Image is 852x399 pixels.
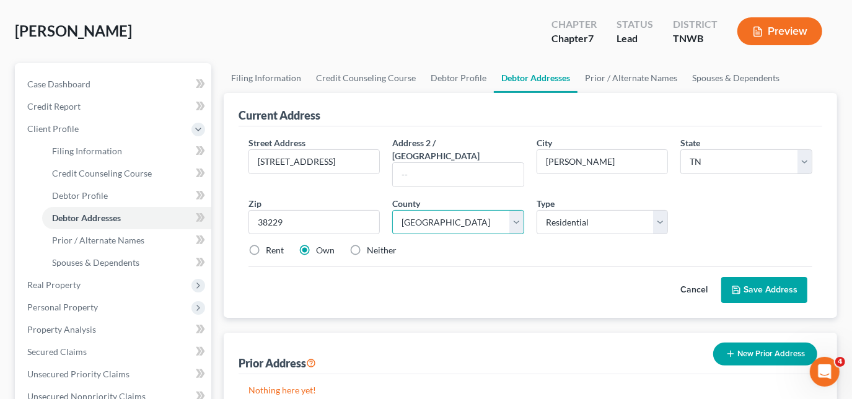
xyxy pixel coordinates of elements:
a: Credit Counseling Course [42,162,211,185]
div: Status [617,17,653,32]
span: Personal Property [27,302,98,312]
a: Spouses & Dependents [685,63,787,93]
a: Property Analysis [17,318,211,341]
span: Prior / Alternate Names [52,235,144,245]
a: Debtor Addresses [42,207,211,229]
input: Enter city... [537,150,668,173]
div: Chapter [551,32,597,46]
label: Type [537,197,555,210]
span: Credit Counseling Course [52,168,152,178]
label: Own [316,244,335,256]
span: Case Dashboard [27,79,90,89]
span: [PERSON_NAME] [15,22,132,40]
span: Real Property [27,279,81,290]
button: New Prior Address [713,343,817,366]
button: Cancel [667,278,721,302]
button: Preview [737,17,822,45]
span: Zip [248,198,261,209]
p: Nothing here yet! [248,384,812,397]
span: Credit Report [27,101,81,112]
div: Current Address [239,108,320,123]
span: Debtor Profile [52,190,108,201]
a: Unsecured Priority Claims [17,363,211,385]
span: Secured Claims [27,346,87,357]
div: Chapter [551,17,597,32]
button: Save Address [721,277,807,303]
label: Rent [266,244,284,256]
div: Lead [617,32,653,46]
span: Debtor Addresses [52,213,121,223]
a: Credit Report [17,95,211,118]
a: Secured Claims [17,341,211,363]
label: Neither [367,244,397,256]
input: Enter street address [249,150,380,173]
span: Spouses & Dependents [52,257,139,268]
span: Filing Information [52,146,122,156]
label: Address 2 / [GEOGRAPHIC_DATA] [392,136,524,162]
a: Filing Information [224,63,309,93]
span: Unsecured Priority Claims [27,369,130,379]
div: TNWB [673,32,718,46]
a: Debtor Addresses [494,63,578,93]
span: Property Analysis [27,324,96,335]
span: Client Profile [27,123,79,134]
div: District [673,17,718,32]
span: County [392,198,420,209]
a: Debtor Profile [42,185,211,207]
a: Spouses & Dependents [42,252,211,274]
span: 7 [588,32,594,44]
a: Case Dashboard [17,73,211,95]
input: XXXXX [248,210,380,235]
div: Prior Address [239,356,316,370]
iframe: Intercom live chat [810,357,840,387]
input: -- [393,163,524,186]
span: Street Address [248,138,305,148]
span: City [537,138,552,148]
span: State [680,138,700,148]
span: 4 [835,357,845,367]
a: Prior / Alternate Names [578,63,685,93]
a: Filing Information [42,140,211,162]
a: Debtor Profile [423,63,494,93]
a: Prior / Alternate Names [42,229,211,252]
a: Credit Counseling Course [309,63,423,93]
